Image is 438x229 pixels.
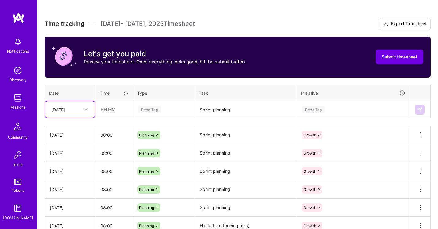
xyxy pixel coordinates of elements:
th: Type [133,85,194,101]
img: coin [52,44,76,69]
div: Notifications [7,48,29,54]
span: Growth [304,223,316,228]
span: Planning [139,133,154,137]
input: HH:MM [95,199,133,216]
th: Task [194,85,297,101]
div: [DATE] [50,186,90,193]
textarea: Sprint planning [195,181,296,198]
span: Time tracking [45,20,84,28]
img: bell [12,36,24,48]
img: discovery [12,64,24,77]
div: Tokens [12,187,24,194]
input: HH:MM [95,127,133,143]
div: Initiative [301,90,405,97]
span: Growth [304,133,316,137]
img: guide book [12,202,24,215]
span: Growth [304,151,316,155]
textarea: Sprint planning [195,145,296,162]
textarea: Sprint planning [195,127,296,143]
input: HH:MM [95,145,133,161]
span: Growth [304,187,316,192]
span: Planning [139,187,154,192]
i: icon Chevron [85,108,88,111]
div: Discovery [9,77,27,83]
div: [DOMAIN_NAME] [3,215,33,221]
img: logo [12,12,25,23]
img: Invite [12,149,24,161]
div: Enter Tag [302,105,325,114]
div: Enter Tag [138,105,161,114]
textarea: Sprint planning [195,163,296,180]
span: Growth [304,169,316,174]
th: Date [45,85,95,101]
p: Review your timesheet. Once everything looks good, hit the submit button. [84,58,246,65]
textarea: Sprint planning [195,199,296,216]
div: [DATE] [50,150,90,156]
input: HH:MM [96,101,132,118]
div: [DATE] [50,168,90,175]
div: [DATE] [50,132,90,138]
div: [DATE] [50,204,90,211]
span: Submit timesheet [382,54,417,60]
span: Growth [304,205,316,210]
span: Planning [139,151,154,155]
img: Community [10,119,25,134]
button: Export Timesheet [380,18,431,30]
img: Submit [417,107,422,112]
img: tokens [14,179,21,185]
div: Missions [10,104,25,110]
img: teamwork [12,92,24,104]
span: Planning [139,223,154,228]
input: HH:MM [95,163,133,179]
div: [DATE] [51,106,65,113]
div: Community [8,134,28,140]
div: Invite [13,161,23,168]
span: [DATE] - [DATE] , 2025 Timesheet [100,20,195,28]
div: Time [100,90,128,96]
i: icon Download [384,21,389,27]
span: Planning [139,169,154,174]
button: Submit timesheet [376,50,423,64]
input: HH:MM [95,181,133,198]
h3: Let's get you paid [84,49,246,58]
span: Planning [139,205,154,210]
div: [DATE] [50,223,90,229]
